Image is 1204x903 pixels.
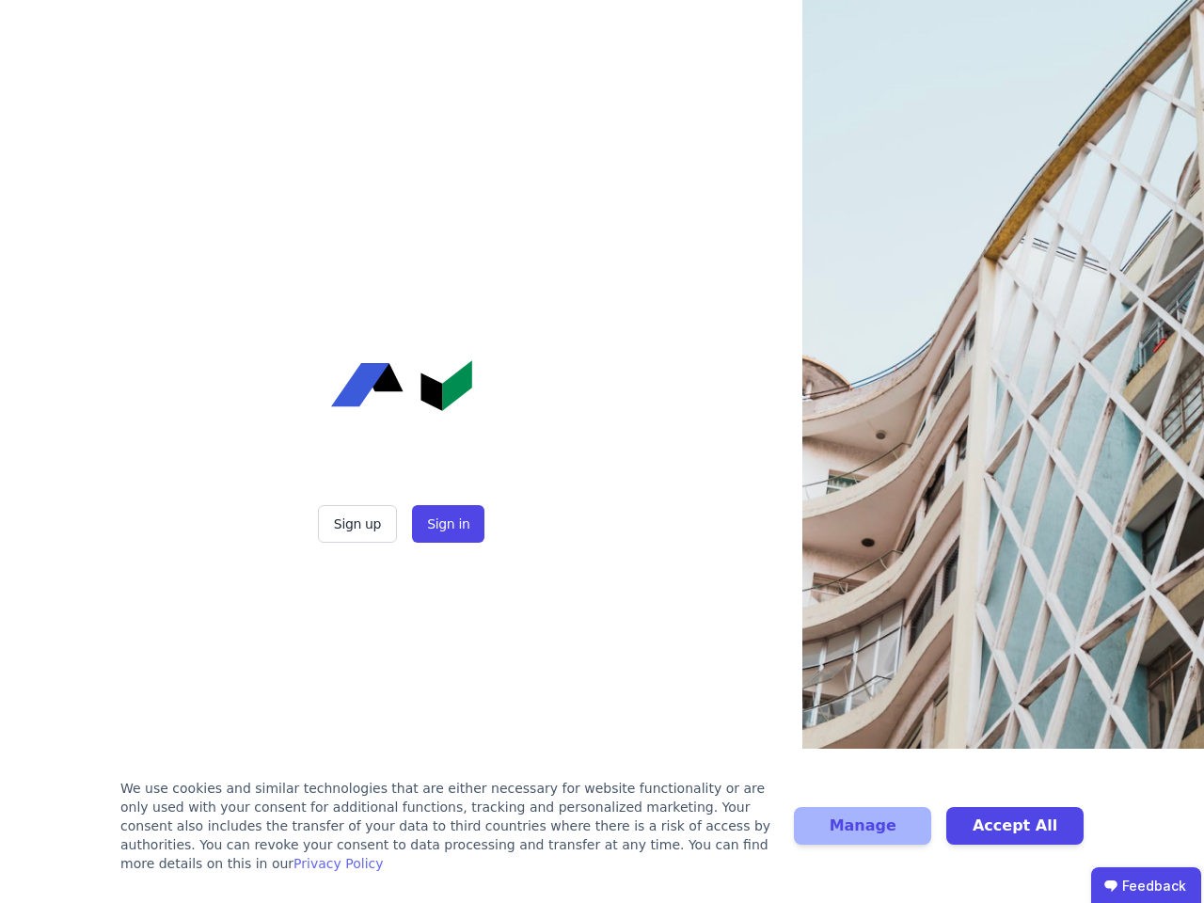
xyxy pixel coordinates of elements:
button: Sign up [318,505,397,543]
div: We use cookies and similar technologies that are either necessary for website functionality or ar... [120,779,771,873]
img: Concular [331,360,472,411]
a: Privacy Policy [293,856,383,871]
button: Accept All [946,807,1084,845]
button: Sign in [412,505,484,543]
button: Manage [794,807,931,845]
